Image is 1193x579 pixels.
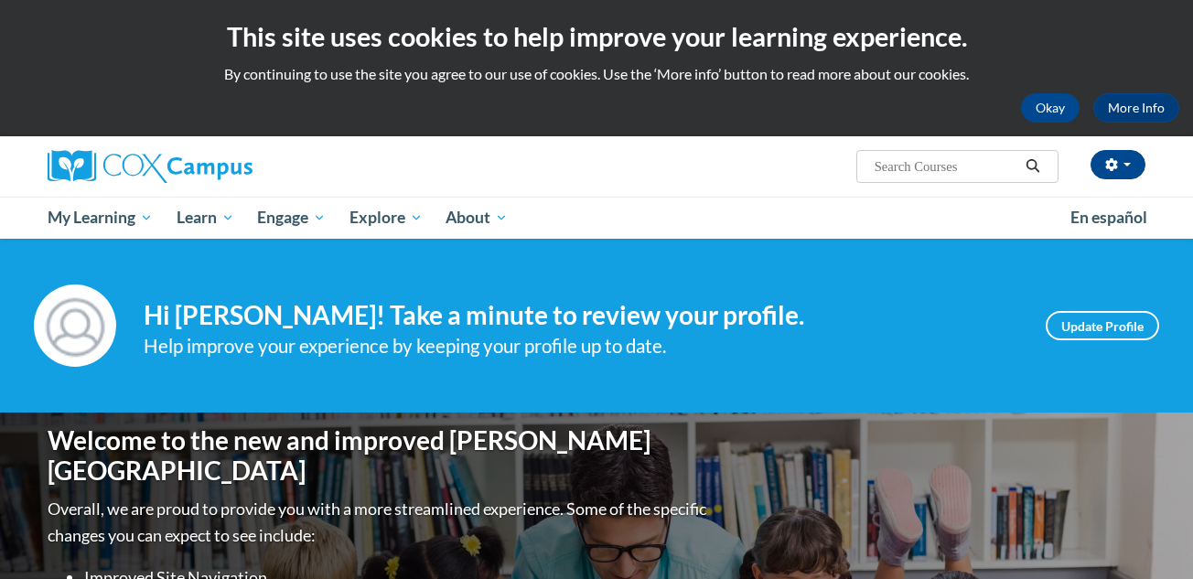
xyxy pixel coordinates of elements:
[435,197,521,239] a: About
[1070,208,1147,227] span: En español
[245,197,338,239] a: Engage
[48,150,395,183] a: Cox Campus
[1059,198,1159,237] a: En español
[1091,150,1145,179] button: Account Settings
[48,150,253,183] img: Cox Campus
[34,284,116,367] img: Profile Image
[873,155,1019,177] input: Search Courses
[48,496,711,549] p: Overall, we are proud to provide you with a more streamlined experience. Some of the specific cha...
[349,207,423,229] span: Explore
[20,197,1173,239] div: Main menu
[1046,311,1159,340] a: Update Profile
[144,300,1018,331] h4: Hi [PERSON_NAME]! Take a minute to review your profile.
[338,197,435,239] a: Explore
[1019,155,1047,177] button: Search
[1021,93,1080,123] button: Okay
[48,207,153,229] span: My Learning
[177,207,234,229] span: Learn
[165,197,246,239] a: Learn
[14,18,1179,55] h2: This site uses cookies to help improve your learning experience.
[257,207,326,229] span: Engage
[144,331,1018,361] div: Help improve your experience by keeping your profile up to date.
[446,207,508,229] span: About
[14,64,1179,84] p: By continuing to use the site you agree to our use of cookies. Use the ‘More info’ button to read...
[1093,93,1179,123] a: More Info
[48,425,711,487] h1: Welcome to the new and improved [PERSON_NAME][GEOGRAPHIC_DATA]
[36,197,165,239] a: My Learning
